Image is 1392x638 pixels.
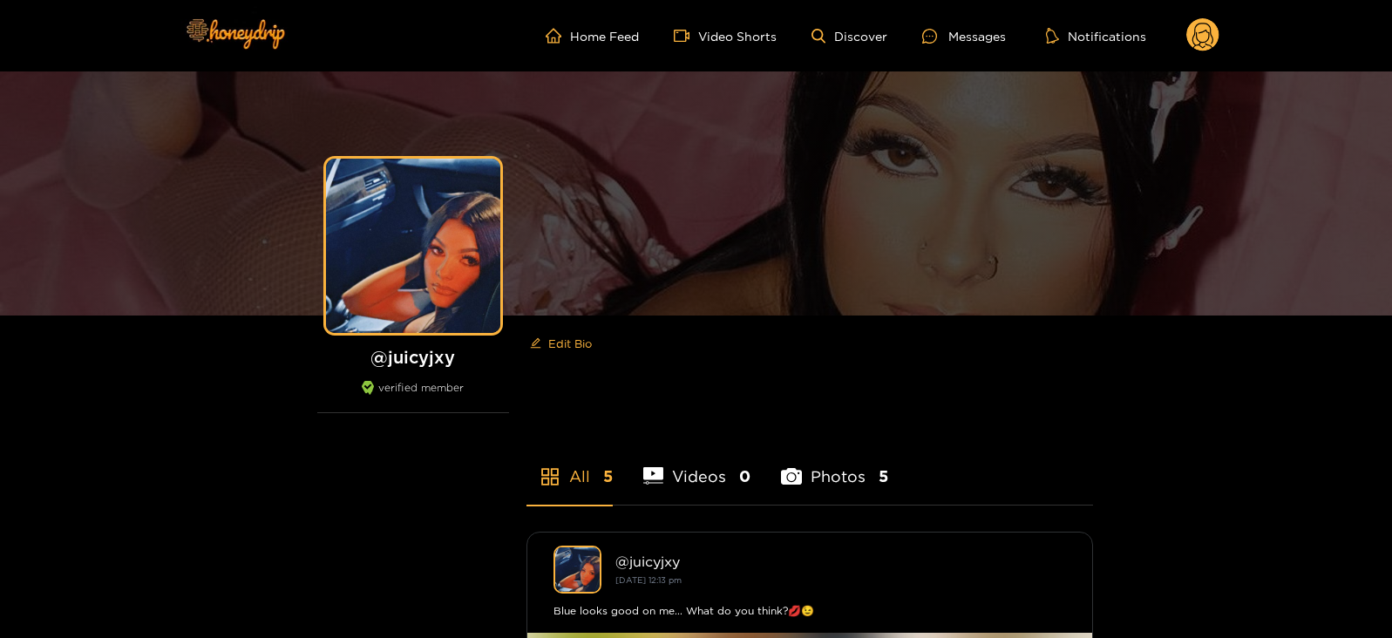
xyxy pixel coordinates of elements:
span: 5 [879,465,888,487]
span: appstore [540,466,560,487]
div: @ juicyjxy [615,553,1066,569]
li: Videos [643,426,751,505]
a: Home Feed [546,28,639,44]
li: Photos [781,426,888,505]
button: editEdit Bio [526,329,595,357]
small: [DATE] 12:13 pm [615,575,682,585]
span: edit [530,337,541,350]
span: home [546,28,570,44]
a: Video Shorts [674,28,777,44]
span: Edit Bio [548,335,592,352]
span: 5 [603,465,613,487]
div: verified member [317,381,509,413]
img: juicyjxy [553,546,601,594]
div: Messages [922,26,1006,46]
a: Discover [811,29,887,44]
li: All [526,426,613,505]
span: 0 [739,465,750,487]
button: Notifications [1041,27,1151,44]
h1: @ juicyjxy [317,346,509,368]
span: video-camera [674,28,698,44]
div: Blue looks good on me... What do you think?💋😉 [553,602,1066,620]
